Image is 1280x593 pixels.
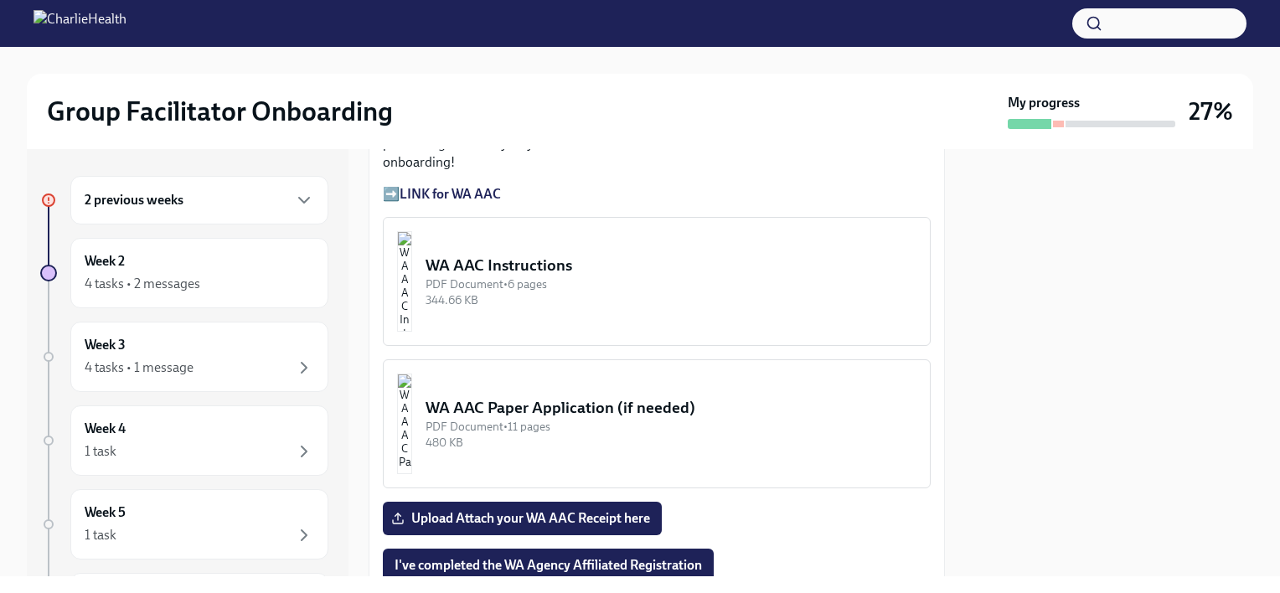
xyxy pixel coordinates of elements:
p: ➡️ [383,185,931,204]
button: I've completed the WA Agency Affiliated Registration [383,549,714,582]
button: WA AAC InstructionsPDF Document•6 pages344.66 KB [383,217,931,346]
h2: Group Facilitator Onboarding [47,95,393,128]
h6: Week 5 [85,503,126,522]
label: Upload Attach your WA AAC Receipt here [383,502,662,535]
a: Week 51 task [40,489,328,559]
div: WA AAC Instructions [426,255,916,276]
img: CharlieHealth [34,10,126,37]
div: WA AAC Paper Application (if needed) [426,397,916,419]
div: 4 tasks • 2 messages [85,275,200,293]
img: WA AAC Paper Application (if needed) [397,374,412,474]
div: 2 previous weeks [70,176,328,224]
div: 480 KB [426,435,916,451]
h6: 2 previous weeks [85,191,183,209]
h3: 27% [1189,96,1233,126]
strong: My progress [1008,94,1080,112]
span: I've completed the WA Agency Affiliated Registration [395,557,702,574]
a: Week 34 tasks • 1 message [40,322,328,392]
div: 1 task [85,442,116,461]
div: 344.66 KB [426,292,916,308]
h6: Week 3 [85,336,126,354]
img: WA AAC Instructions [397,231,412,332]
div: 1 task [85,526,116,544]
span: Upload Attach your WA AAC Receipt here [395,510,650,527]
a: Week 41 task [40,405,328,476]
div: 4 tasks • 1 message [85,358,194,377]
div: PDF Document • 6 pages [426,276,916,292]
h6: Week 4 [85,420,126,438]
div: PDF Document • 11 pages [426,419,916,435]
button: WA AAC Paper Application (if needed)PDF Document•11 pages480 KB [383,359,931,488]
h6: Week 2 [85,252,125,271]
a: LINK for WA AAC [400,186,501,202]
a: Week 24 tasks • 2 messages [40,238,328,308]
